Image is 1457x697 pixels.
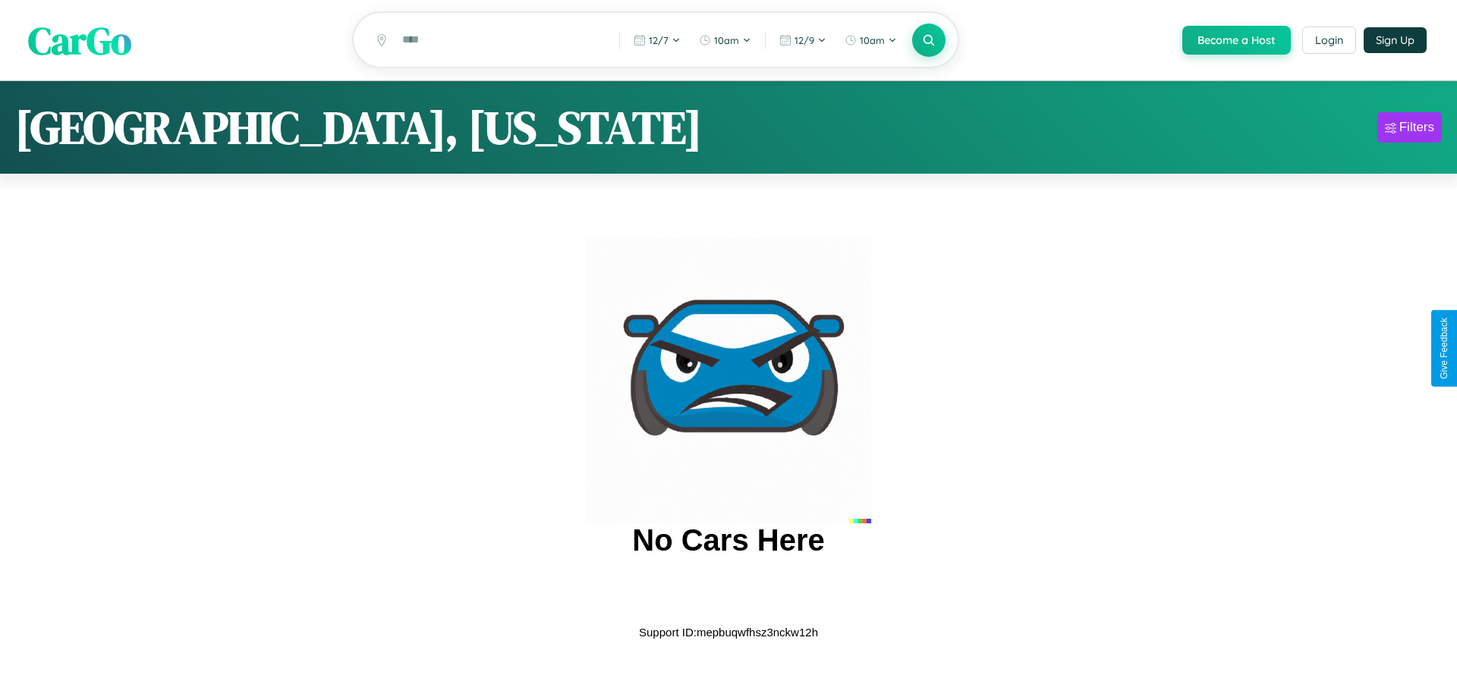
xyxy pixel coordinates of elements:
h1: [GEOGRAPHIC_DATA], [US_STATE] [15,96,702,159]
img: car [586,238,871,523]
span: 12 / 9 [795,34,814,46]
button: Become a Host [1182,26,1291,55]
button: Filters [1377,112,1442,143]
button: 10am [837,28,905,52]
h2: No Cars Here [632,523,824,557]
span: CarGo [28,14,131,66]
div: Filters [1399,120,1434,135]
span: 10am [714,34,739,46]
button: Sign Up [1364,27,1427,53]
span: 12 / 7 [649,34,669,46]
button: 10am [691,28,759,52]
button: 12/7 [626,28,688,52]
div: Give Feedback [1439,318,1449,379]
span: 10am [860,34,885,46]
button: 12/9 [772,28,834,52]
p: Support ID: mepbuqwfhsz3nckw12h [639,622,818,642]
button: Login [1302,27,1356,54]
